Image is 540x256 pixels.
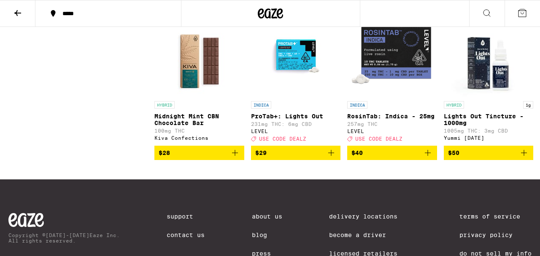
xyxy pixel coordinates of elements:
button: Add to bag [347,146,437,160]
a: Support [167,213,205,220]
p: 100mg THC [154,128,244,133]
p: 231mg THC: 6mg CBD [251,121,341,127]
p: RosinTab: Indica - 25mg [347,113,437,120]
a: Become a Driver [329,232,413,238]
a: Open page for RosinTab: Indica - 25mg from LEVEL [347,13,437,146]
a: Blog [252,232,282,238]
img: Kiva Confections - Midnight Mint CBN Chocolate Bar [157,13,241,97]
span: $40 [351,149,363,156]
p: Lights Out Tincture - 1000mg [444,113,534,126]
p: 257mg THC [347,121,437,127]
a: Open page for ProTab+: Lights Out from LEVEL [251,13,341,146]
span: $28 [159,149,170,156]
div: LEVEL [251,128,341,134]
a: Privacy Policy [459,232,532,238]
button: Add to bag [444,146,534,160]
a: Contact Us [167,232,205,238]
a: About Us [252,213,282,220]
p: 1005mg THC: 3mg CBD [444,128,534,133]
span: $29 [255,149,267,156]
a: Terms of Service [459,213,532,220]
a: Delivery Locations [329,213,413,220]
div: Yummi [DATE] [444,135,534,141]
a: Open page for Lights Out Tincture - 1000mg from Yummi Karma [444,13,534,146]
p: Copyright © [DATE]-[DATE] Eaze Inc. All rights reserved. [8,232,120,243]
p: ProTab+: Lights Out [251,113,341,120]
p: HYBRID [444,101,464,109]
a: Open page for Midnight Mint CBN Chocolate Bar from Kiva Confections [154,13,244,146]
p: 1g [523,101,533,109]
span: USE CODE DEALZ [259,136,306,141]
p: Midnight Mint CBN Chocolate Bar [154,113,244,126]
p: INDICA [251,101,271,109]
span: USE CODE DEALZ [355,136,402,141]
img: LEVEL - ProTab+: Lights Out [254,13,338,97]
span: Hi. Need any help? [16,6,71,13]
div: LEVEL [347,128,437,134]
img: LEVEL - RosinTab: Indica - 25mg [350,13,434,97]
button: Add to bag [251,146,341,160]
p: HYBRID [154,101,175,109]
img: Yummi Karma - Lights Out Tincture - 1000mg [446,13,531,97]
span: $50 [448,149,459,156]
div: Kiva Confections [154,135,244,141]
p: INDICA [347,101,367,109]
button: Add to bag [154,146,244,160]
